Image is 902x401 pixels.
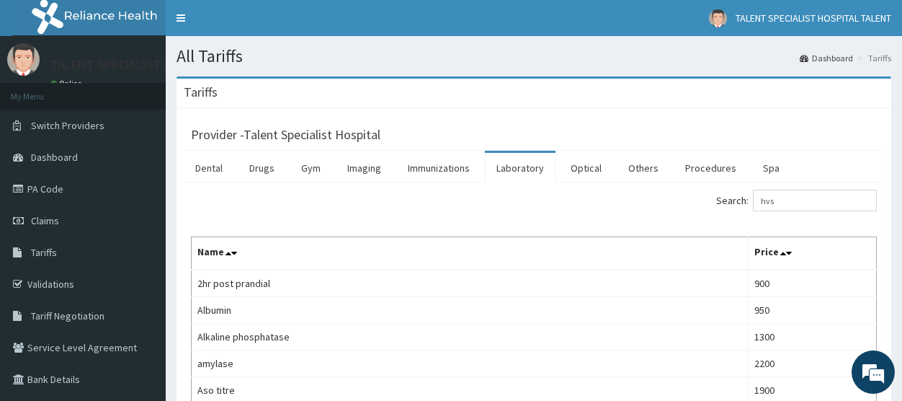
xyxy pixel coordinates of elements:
[184,153,234,183] a: Dental
[736,12,891,25] span: TALENT SPECIALIST HOSPITAL TALENT
[192,237,749,270] th: Name
[854,52,891,64] li: Tariffs
[716,190,877,211] label: Search:
[191,128,380,141] h3: Provider - Talent Specialist Hospital
[7,43,40,76] img: User Image
[748,237,876,270] th: Price
[192,270,749,297] td: 2hr post prandial
[50,79,85,89] a: Online
[50,58,267,71] p: TALENT SPECIALIST HOSPITAL TALENT
[192,351,749,377] td: amylase
[753,190,877,211] input: Search:
[800,52,853,64] a: Dashboard
[31,151,78,164] span: Dashboard
[177,47,891,66] h1: All Tariffs
[192,297,749,324] td: Albumin
[238,153,286,183] a: Drugs
[485,153,555,183] a: Laboratory
[31,309,104,322] span: Tariff Negotiation
[336,153,393,183] a: Imaging
[748,324,876,351] td: 1300
[559,153,613,183] a: Optical
[748,351,876,377] td: 2200
[751,153,791,183] a: Spa
[674,153,748,183] a: Procedures
[396,153,481,183] a: Immunizations
[184,86,218,99] h3: Tariffs
[31,119,104,132] span: Switch Providers
[617,153,670,183] a: Others
[31,214,59,227] span: Claims
[748,297,876,324] td: 950
[290,153,332,183] a: Gym
[192,324,749,351] td: Alkaline phosphatase
[748,270,876,297] td: 900
[31,246,57,259] span: Tariffs
[709,9,727,27] img: User Image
